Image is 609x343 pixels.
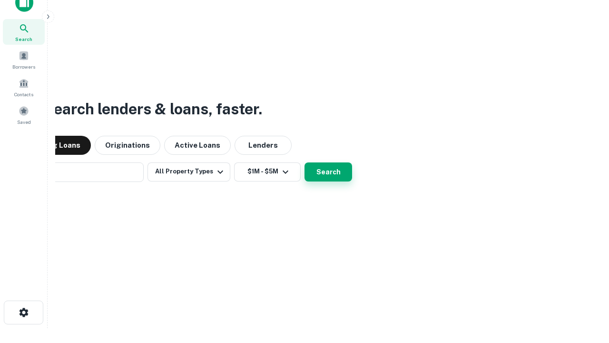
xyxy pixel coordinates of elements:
[14,91,33,98] span: Contacts
[15,35,32,43] span: Search
[95,136,160,155] button: Originations
[235,136,292,155] button: Lenders
[164,136,231,155] button: Active Loans
[304,162,352,182] button: Search
[3,47,45,72] a: Borrowers
[147,162,230,182] button: All Property Types
[17,118,31,126] span: Saved
[3,19,45,45] a: Search
[12,63,35,71] span: Borrowers
[3,74,45,100] a: Contacts
[561,267,609,313] iframe: Chat Widget
[234,162,301,182] button: $1M - $5M
[3,102,45,128] a: Saved
[43,98,262,121] h3: Search lenders & loans, faster.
